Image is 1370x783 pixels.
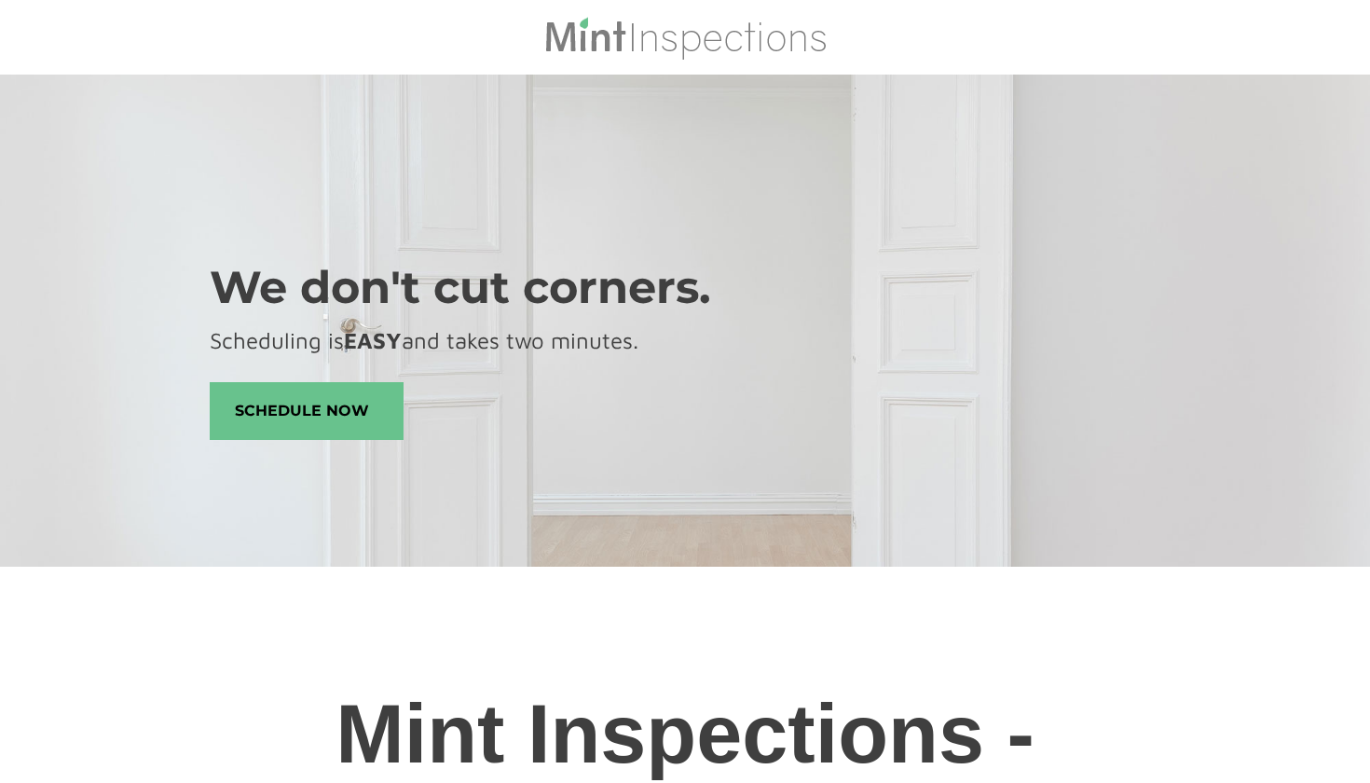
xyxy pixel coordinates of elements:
img: Mint Inspections [543,15,828,60]
font: We don't cut corners. [210,260,711,314]
span: schedule now [211,383,403,439]
strong: EASY [344,327,402,353]
font: Scheduling is and takes two minutes. [210,327,638,353]
a: schedule now [210,382,404,440]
